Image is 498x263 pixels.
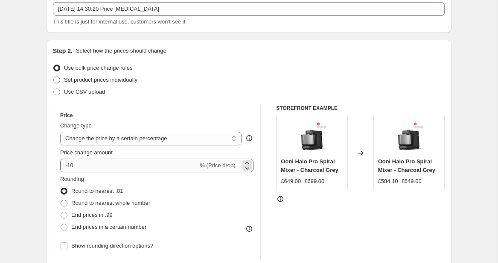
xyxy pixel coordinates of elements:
span: Set product prices individually [64,77,137,83]
input: -15 [60,159,198,172]
span: End prices in a certain number [71,224,146,230]
p: Select how the prices should change [76,47,166,55]
h2: Step 2. [53,47,73,55]
span: Rounding [60,176,84,182]
span: End prices in .99 [71,212,113,218]
img: Halo-Grey-Reddot2_80x.webp [295,121,329,155]
h6: STOREFRONT EXAMPLE [276,105,445,112]
span: Ooni Halo Pro Spiral Mixer - Charcoal Grey [281,158,338,173]
span: Round to nearest whole number [71,200,150,206]
div: £649.00 [281,177,301,186]
span: Ooni Halo Pro Spiral Mixer - Charcoal Grey [378,158,435,173]
span: Round to nearest .01 [71,188,123,194]
span: Price change amount [60,149,113,156]
span: Use CSV upload [64,89,105,95]
div: £584.10 [378,177,398,186]
strike: £699.00 [304,177,324,186]
span: Change type [60,122,92,129]
h3: Price [60,112,73,119]
strike: £649.00 [402,177,422,186]
span: This title is just for internal use, customers won't see it [53,18,185,25]
span: Use bulk price change rules [64,65,132,71]
span: Show rounding direction options? [71,242,153,249]
div: help [245,134,253,142]
input: 30% off holiday sale [53,2,445,16]
img: Halo-Grey-Reddot2_80x.webp [392,121,426,155]
span: % (Price drop) [200,162,235,168]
